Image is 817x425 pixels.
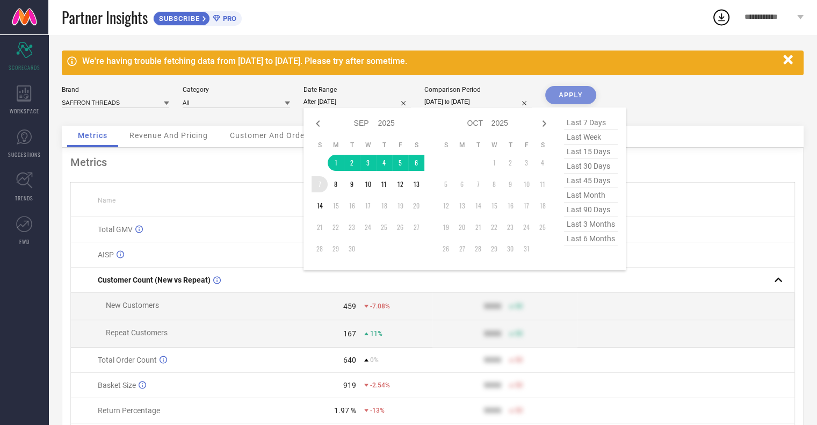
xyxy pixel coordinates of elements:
div: 919 [343,381,356,390]
td: Sun Oct 19 2025 [438,219,454,235]
span: 50 [515,302,523,310]
span: 50 [515,330,523,337]
div: Next month [538,117,551,130]
span: 50 [515,381,523,389]
td: Thu Oct 23 2025 [502,219,518,235]
td: Tue Sep 02 2025 [344,155,360,171]
td: Fri Oct 10 2025 [518,176,534,192]
input: Select date range [303,96,411,107]
th: Saturday [408,141,424,149]
div: 9999 [484,329,501,338]
div: Previous month [312,117,324,130]
span: New Customers [106,301,159,309]
span: last 90 days [564,203,618,217]
td: Wed Oct 22 2025 [486,219,502,235]
td: Sat Sep 27 2025 [408,219,424,235]
td: Sat Sep 13 2025 [408,176,424,192]
td: Tue Sep 23 2025 [344,219,360,235]
td: Wed Sep 17 2025 [360,198,376,214]
div: 459 [343,302,356,311]
span: Total Order Count [98,356,157,364]
span: -13% [370,407,385,414]
span: last month [564,188,618,203]
td: Fri Sep 12 2025 [392,176,408,192]
td: Wed Sep 10 2025 [360,176,376,192]
th: Tuesday [470,141,486,149]
span: -2.54% [370,381,390,389]
span: Revenue And Pricing [129,131,208,140]
td: Tue Sep 16 2025 [344,198,360,214]
td: Fri Sep 26 2025 [392,219,408,235]
span: last 15 days [564,145,618,159]
span: SCORECARDS [9,63,40,71]
div: 9999 [484,302,501,311]
td: Wed Sep 03 2025 [360,155,376,171]
td: Sat Sep 20 2025 [408,198,424,214]
td: Sat Oct 04 2025 [534,155,551,171]
th: Tuesday [344,141,360,149]
div: 167 [343,329,356,338]
span: AISP [98,250,114,259]
td: Wed Oct 15 2025 [486,198,502,214]
td: Sun Sep 07 2025 [312,176,328,192]
span: 50 [515,407,523,414]
td: Thu Sep 25 2025 [376,219,392,235]
span: Basket Size [98,381,136,390]
td: Tue Oct 07 2025 [470,176,486,192]
td: Wed Oct 29 2025 [486,241,502,257]
td: Sat Oct 11 2025 [534,176,551,192]
a: SUBSCRIBEPRO [153,9,242,26]
span: last 45 days [564,174,618,188]
td: Tue Sep 30 2025 [344,241,360,257]
span: Total GMV [98,225,133,234]
td: Thu Sep 11 2025 [376,176,392,192]
td: Mon Sep 01 2025 [328,155,344,171]
div: Metrics [70,156,795,169]
td: Fri Oct 17 2025 [518,198,534,214]
td: Thu Oct 30 2025 [502,241,518,257]
span: last 3 months [564,217,618,232]
span: Name [98,197,115,204]
div: Comparison Period [424,86,532,93]
td: Mon Sep 22 2025 [328,219,344,235]
td: Sat Sep 06 2025 [408,155,424,171]
div: 640 [343,356,356,364]
td: Thu Oct 02 2025 [502,155,518,171]
td: Sun Sep 14 2025 [312,198,328,214]
td: Mon Sep 29 2025 [328,241,344,257]
div: 1.97 % [334,406,356,415]
span: SUGGESTIONS [8,150,41,159]
div: Brand [62,86,169,93]
span: Return Percentage [98,406,160,415]
td: Sat Oct 18 2025 [534,198,551,214]
td: Thu Oct 16 2025 [502,198,518,214]
input: Select comparison period [424,96,532,107]
th: Sunday [312,141,328,149]
th: Friday [518,141,534,149]
th: Thursday [376,141,392,149]
td: Sun Sep 28 2025 [312,241,328,257]
span: PRO [220,15,236,23]
td: Tue Sep 09 2025 [344,176,360,192]
td: Sat Oct 25 2025 [534,219,551,235]
td: Fri Oct 24 2025 [518,219,534,235]
th: Saturday [534,141,551,149]
span: last 7 days [564,116,618,130]
span: Partner Insights [62,6,148,28]
td: Fri Sep 19 2025 [392,198,408,214]
td: Sun Sep 21 2025 [312,219,328,235]
span: Repeat Customers [106,328,168,337]
td: Fri Oct 03 2025 [518,155,534,171]
span: 50 [515,356,523,364]
td: Wed Sep 24 2025 [360,219,376,235]
th: Thursday [502,141,518,149]
th: Sunday [438,141,454,149]
td: Sun Oct 26 2025 [438,241,454,257]
div: We're having trouble fetching data from [DATE] to [DATE]. Please try after sometime. [82,56,778,66]
span: FWD [19,237,30,246]
td: Thu Sep 18 2025 [376,198,392,214]
th: Wednesday [486,141,502,149]
td: Mon Oct 13 2025 [454,198,470,214]
th: Monday [454,141,470,149]
td: Thu Sep 04 2025 [376,155,392,171]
